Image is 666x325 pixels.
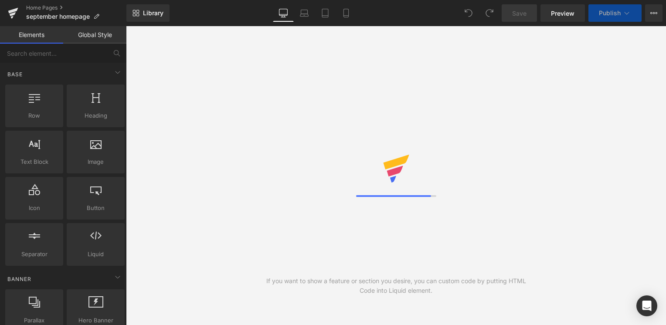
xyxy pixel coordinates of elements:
a: New Library [126,4,170,22]
a: Laptop [294,4,315,22]
button: More [645,4,663,22]
span: Heading [69,111,122,120]
button: Redo [481,4,498,22]
span: Row [8,111,61,120]
span: Text Block [8,157,61,166]
span: Base [7,70,24,78]
a: Desktop [273,4,294,22]
a: Home Pages [26,4,126,11]
span: Save [512,9,527,18]
span: Liquid [69,250,122,259]
span: Preview [551,9,574,18]
a: Tablet [315,4,336,22]
span: Separator [8,250,61,259]
button: Publish [588,4,642,22]
span: Parallax [8,316,61,325]
span: Publish [599,10,621,17]
span: Banner [7,275,32,283]
span: Button [69,203,122,213]
span: Image [69,157,122,166]
a: Preview [540,4,585,22]
span: Hero Banner [69,316,122,325]
div: If you want to show a feature or section you desire, you can custom code by putting HTML Code int... [261,276,531,295]
span: Library [143,9,163,17]
span: september homepage [26,13,90,20]
button: Undo [460,4,477,22]
div: Open Intercom Messenger [636,295,657,316]
span: Icon [8,203,61,213]
a: Mobile [336,4,357,22]
a: Global Style [63,26,126,44]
